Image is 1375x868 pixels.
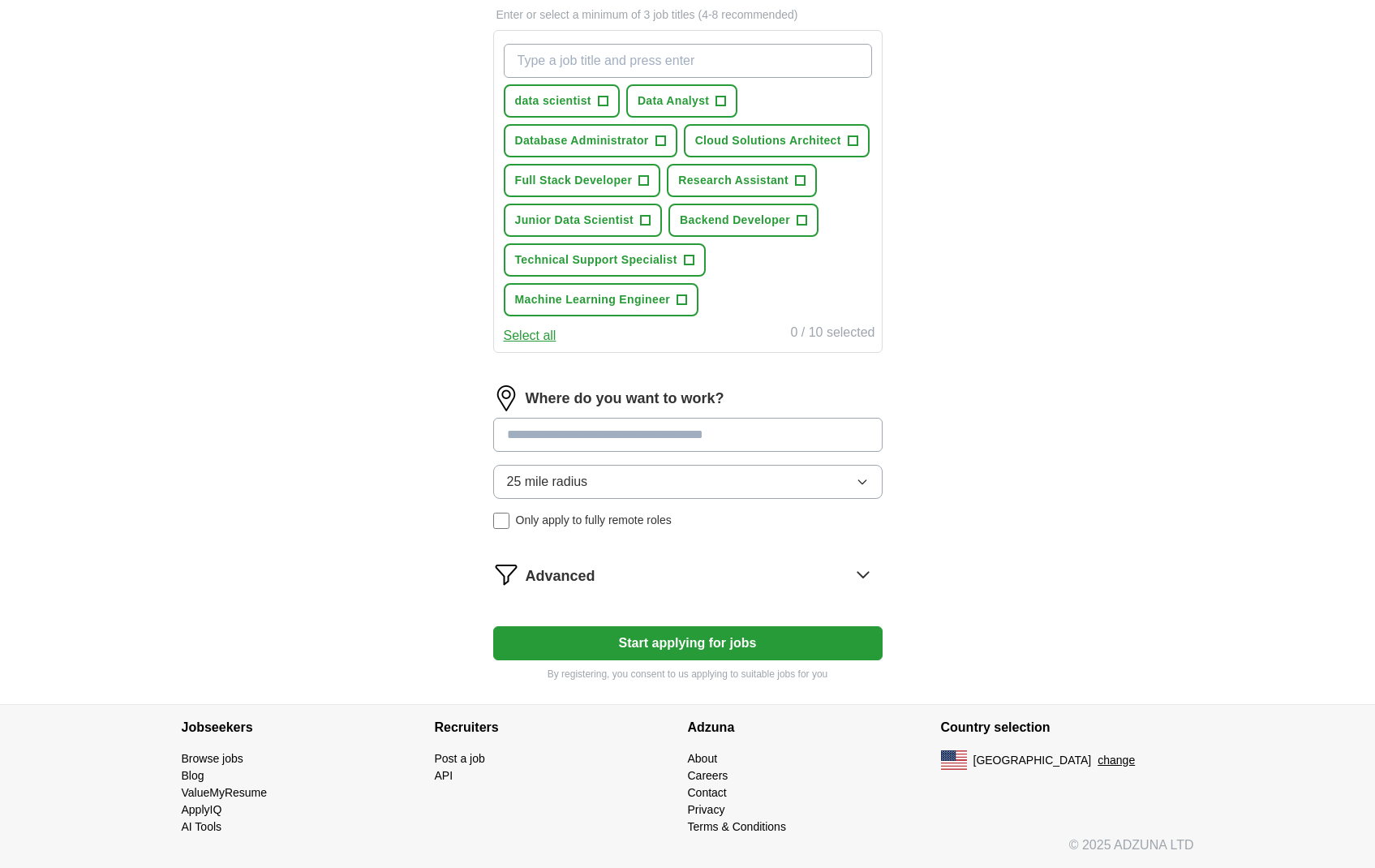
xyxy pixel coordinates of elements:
[678,172,788,189] span: Research Assistant
[493,465,883,499] button: 25 mile radius
[435,769,453,782] a: API
[941,705,1194,750] h4: Country selection
[504,124,677,157] button: Database Administrator
[493,6,883,24] p: Enter or select a minimum of 3 job titles (4-8 recommended)
[493,561,519,587] img: filter
[668,204,819,237] button: Backend Developer
[516,512,672,529] span: Only apply to fully remote roles
[493,667,883,681] p: By registering, you consent to us applying to suitable jobs for you
[507,472,588,492] span: 25 mile radius
[515,212,634,229] span: Junior Data Scientist
[515,132,649,149] span: Database Administrator
[182,803,222,816] a: ApplyIQ
[688,803,725,816] a: Privacy
[941,750,967,770] img: US flag
[688,786,727,799] a: Contact
[515,291,671,308] span: Machine Learning Engineer
[526,388,724,410] label: Where do you want to work?
[182,786,268,799] a: ValueMyResume
[515,92,591,110] span: data scientist
[688,820,786,833] a: Terms & Conditions
[695,132,841,149] span: Cloud Solutions Architect
[504,243,706,277] button: Technical Support Specialist
[493,385,519,411] img: location.png
[182,820,222,833] a: AI Tools
[515,251,677,269] span: Technical Support Specialist
[504,204,663,237] button: Junior Data Scientist
[526,565,595,587] span: Advanced
[626,84,738,118] button: Data Analyst
[790,323,874,346] div: 0 / 10 selected
[504,164,661,197] button: Full Stack Developer
[667,164,817,197] button: Research Assistant
[680,212,790,229] span: Backend Developer
[973,752,1092,769] span: [GEOGRAPHIC_DATA]
[504,283,699,316] button: Machine Learning Engineer
[684,124,870,157] button: Cloud Solutions Architect
[169,836,1207,868] div: © 2025 ADZUNA LTD
[688,769,728,782] a: Careers
[182,752,243,765] a: Browse jobs
[435,752,485,765] a: Post a job
[515,172,633,189] span: Full Stack Developer
[504,326,556,346] button: Select all
[182,769,204,782] a: Blog
[493,513,509,529] input: Only apply to fully remote roles
[638,92,710,110] span: Data Analyst
[504,84,620,118] button: data scientist
[493,626,883,660] button: Start applying for jobs
[688,752,718,765] a: About
[504,44,872,78] input: Type a job title and press enter
[1098,752,1135,769] button: change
